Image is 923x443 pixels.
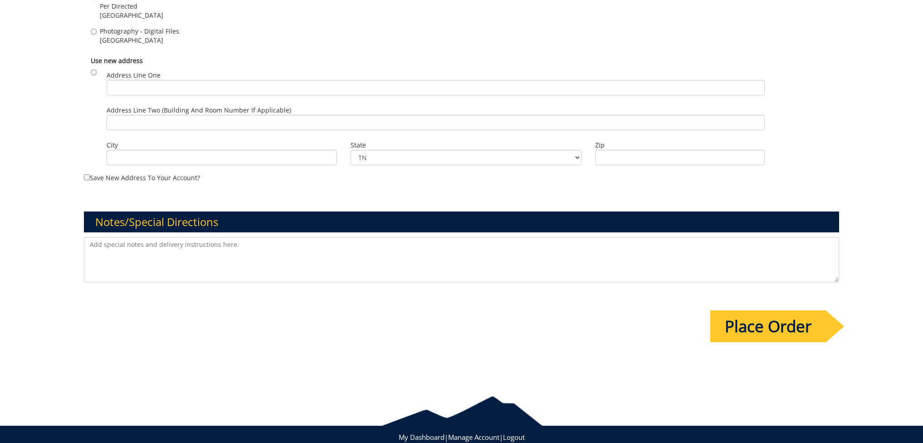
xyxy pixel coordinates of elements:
[595,141,765,150] label: Zip
[100,27,179,36] span: Photography - Digital Files
[399,433,444,442] a: My Dashboard
[710,310,826,342] input: Place Order
[503,433,525,442] a: Logout
[107,71,765,95] label: Address Line One
[91,56,143,65] b: Use new address
[84,212,840,232] h3: Notes/Special Directions
[107,106,765,130] label: Address Line Two (Building and Room Number if applicable)
[84,174,90,180] input: Save new address to your account?
[107,150,337,165] input: City
[595,150,765,165] input: Zip
[100,11,163,20] span: [GEOGRAPHIC_DATA]
[91,29,97,34] input: Photography - Digital Files [GEOGRAPHIC_DATA]
[100,2,163,11] span: Per Directed
[100,36,179,45] span: [GEOGRAPHIC_DATA]
[448,433,499,442] a: Manage Account
[107,115,765,130] input: Address Line Two (Building and Room Number if applicable)
[351,141,581,150] label: State
[107,80,765,95] input: Address Line One
[107,141,337,150] label: City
